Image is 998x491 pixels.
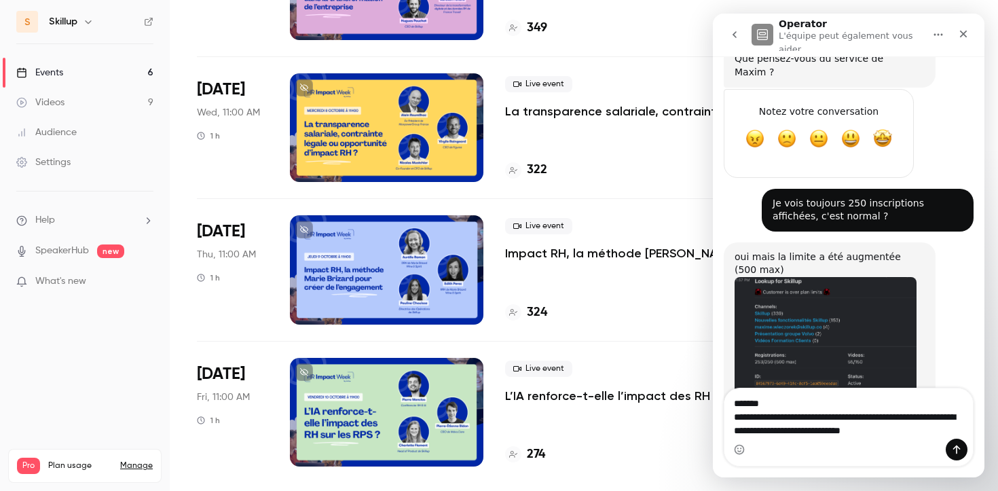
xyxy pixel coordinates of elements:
span: Live event [505,76,572,92]
span: Live event [505,218,572,234]
li: help-dropdown-opener [16,213,153,228]
span: Pro [17,458,40,474]
div: 1 h [197,272,220,283]
div: 1 h [197,415,220,426]
div: Events [16,66,63,79]
iframe: Intercom live chat [713,14,984,477]
div: Settings [16,156,71,169]
h4: 324 [527,304,547,322]
span: Plan usage [48,460,112,471]
h4: 349 [527,19,547,37]
span: Fri, 11:00 AM [197,390,250,404]
span: What's new [35,274,86,289]
a: Manage [120,460,153,471]
a: Impact RH, la méthode [PERSON_NAME] pour créer de l’engagement [505,245,771,261]
span: Live event [505,361,572,377]
span: [DATE] [197,221,245,242]
a: 322 [505,161,547,179]
div: Oct 8 Wed, 11:00 AM (Europe/Paris) [197,73,268,182]
a: SpeakerHub [35,244,89,258]
span: new [97,244,124,258]
h6: Skillup [49,15,77,29]
div: Oct 10 Fri, 11:00 AM (Europe/Paris) [197,358,268,467]
span: S [24,15,31,29]
div: Oct 9 Thu, 11:00 AM (Europe/Paris) [197,215,268,324]
a: L’IA renforce-t-elle l’impact des RH sur les RPS ? [505,388,771,404]
div: Audience [16,126,77,139]
span: Help [35,213,55,228]
a: 324 [505,304,547,322]
span: Thu, 11:00 AM [197,248,256,261]
div: Videos [16,96,64,109]
iframe: Noticeable Trigger [137,276,153,288]
a: La transparence salariale, contrainte légale ou opportunité d’impact RH ? [505,103,771,120]
a: 274 [505,445,545,464]
span: Wed, 11:00 AM [197,106,260,120]
h4: 274 [527,445,545,464]
h4: 322 [527,161,547,179]
span: [DATE] [197,79,245,101]
div: 1 h [197,130,220,141]
a: 349 [505,19,547,37]
span: [DATE] [197,363,245,385]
